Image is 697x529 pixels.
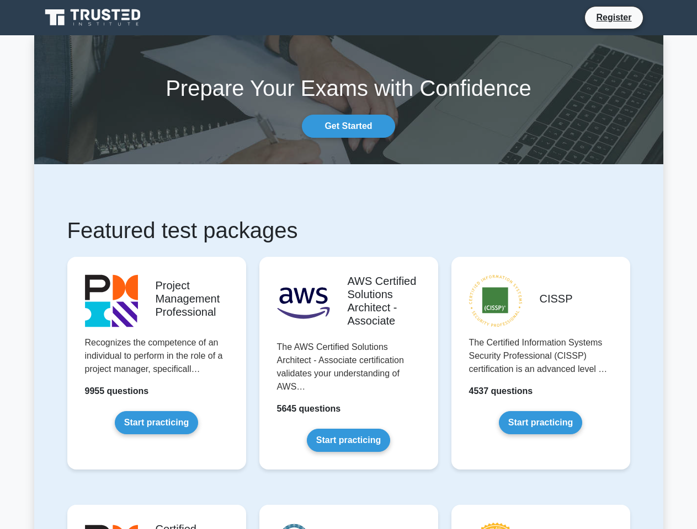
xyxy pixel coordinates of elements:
a: Start practicing [307,429,390,452]
a: Start practicing [499,411,582,434]
h1: Featured test packages [67,217,630,244]
a: Get Started [302,115,395,138]
a: Start practicing [115,411,198,434]
a: Register [589,10,638,24]
h1: Prepare Your Exams with Confidence [34,75,663,101]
